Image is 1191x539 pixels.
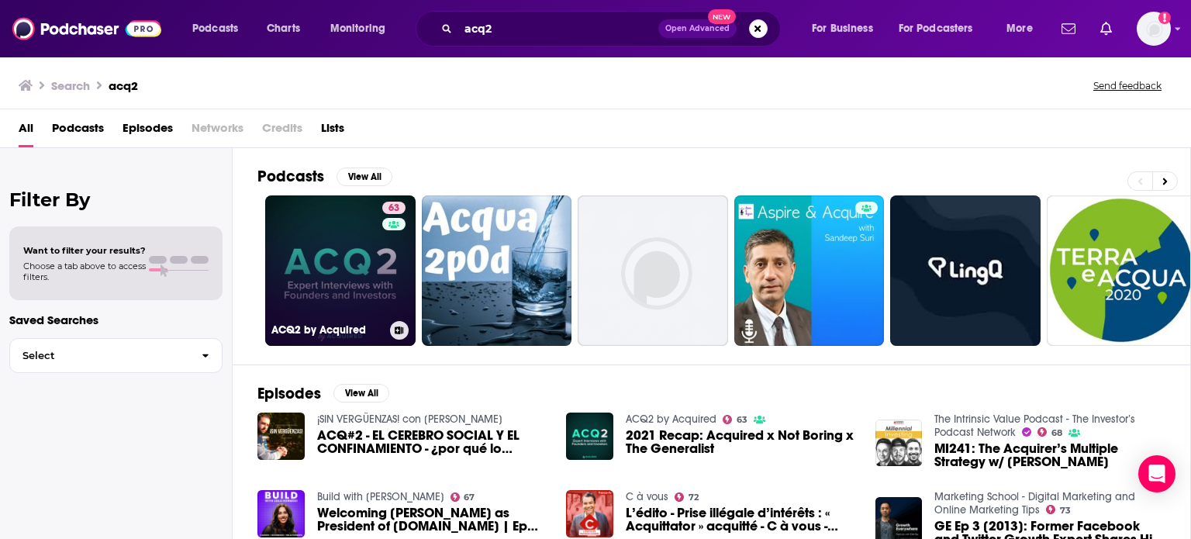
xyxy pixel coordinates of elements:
a: Show notifications dropdown [1094,16,1118,42]
h3: Search [51,78,90,93]
span: For Podcasters [899,18,973,40]
a: Lists [321,116,344,147]
a: All [19,116,33,147]
a: Build with Leila Hormozi [317,490,444,503]
img: Podchaser - Follow, Share and Rate Podcasts [12,14,161,43]
span: Logged in as cmand-c [1137,12,1171,46]
a: Episodes [123,116,173,147]
a: 68 [1037,427,1062,437]
span: Choose a tab above to access filters. [23,261,146,282]
h3: acq2 [109,78,138,93]
span: Podcasts [192,18,238,40]
div: Search podcasts, credits, & more... [430,11,796,47]
span: Monitoring [330,18,385,40]
span: For Business [812,18,873,40]
input: Search podcasts, credits, & more... [458,16,658,41]
a: EpisodesView All [257,384,389,403]
h2: Filter By [9,188,223,211]
a: 67 [451,492,475,502]
button: View All [337,168,392,186]
h3: ACQ2 by Acquired [271,323,384,337]
a: ACQ#2 - EL CEREBRO SOCIAL Y EL CONFINAMIENTO - ¿por qué lo pasamos tan mal? - Raúl Martín [317,429,548,455]
button: View All [333,384,389,403]
a: ¡SIN VERGÜENZAS! con Raúl Martín [317,413,502,426]
svg: Add a profile image [1158,12,1171,24]
a: C à vous [626,490,668,503]
a: 72 [675,492,699,502]
a: 63ACQ2 by Acquired [265,195,416,346]
button: Show profile menu [1137,12,1171,46]
span: Want to filter your results? [23,245,146,256]
a: 73 [1046,505,1071,514]
a: 63 [382,202,406,214]
span: New [708,9,736,24]
button: open menu [889,16,996,41]
a: The Intrinsic Value Podcast - The Investor’s Podcast Network [934,413,1135,439]
a: MI241: The Acquirer’s Multiple Strategy w/ Tobias Carlisle [934,442,1165,468]
button: open menu [319,16,406,41]
span: Credits [262,116,302,147]
img: Welcoming Sharran Srivatsaa as President of Acquisition.com | Ep 285 [257,490,305,537]
button: open menu [801,16,892,41]
img: 2021 Recap: Acquired x Not Boring x The Generalist [566,413,613,460]
span: Open Advanced [665,25,730,33]
span: Networks [192,116,243,147]
span: 63 [737,416,747,423]
a: Show notifications dropdown [1055,16,1082,42]
img: L’édito - Prise illégale d’intérêts : « Acquittator » acquitté - C à vous - 29/11/2023 [566,490,613,537]
span: ACQ#2 - EL CEREBRO SOCIAL Y EL CONFINAMIENTO - ¿por qué lo pasamos tan mal? - [PERSON_NAME] [317,429,548,455]
a: Marketing School - Digital Marketing and Online Marketing Tips [934,490,1135,517]
a: ACQ2 by Acquired [626,413,716,426]
a: 2021 Recap: Acquired x Not Boring x The Generalist [626,429,857,455]
span: 68 [1051,430,1062,437]
img: MI241: The Acquirer’s Multiple Strategy w/ Tobias Carlisle [875,420,923,467]
span: 63 [388,201,399,216]
span: L’édito - Prise illégale d’intérêts : « Acquittator » acquitté - C à vous - [DATE] [626,506,857,533]
span: Welcoming [PERSON_NAME] as President of [DOMAIN_NAME] | Ep 285 [317,506,548,533]
button: Open AdvancedNew [658,19,737,38]
h2: Podcasts [257,167,324,186]
button: Select [9,338,223,373]
a: 63 [723,415,747,424]
button: Send feedback [1089,79,1166,92]
a: Charts [257,16,309,41]
span: Charts [267,18,300,40]
span: 72 [689,494,699,501]
a: PodcastsView All [257,167,392,186]
span: More [1006,18,1033,40]
button: open menu [181,16,258,41]
img: ACQ#2 - EL CEREBRO SOCIAL Y EL CONFINAMIENTO - ¿por qué lo pasamos tan mal? - Raúl Martín [257,413,305,460]
img: User Profile [1137,12,1171,46]
div: Open Intercom Messenger [1138,455,1175,492]
span: 67 [464,494,475,501]
a: Podcasts [52,116,104,147]
span: MI241: The Acquirer’s Multiple Strategy w/ [PERSON_NAME] [934,442,1165,468]
p: Saved Searches [9,313,223,327]
a: L’édito - Prise illégale d’intérêts : « Acquittator » acquitté - C à vous - 29/11/2023 [626,506,857,533]
span: Select [10,351,189,361]
span: 73 [1060,507,1071,514]
h2: Episodes [257,384,321,403]
button: open menu [996,16,1052,41]
a: Welcoming Sharran Srivatsaa as President of Acquisition.com | Ep 285 [317,506,548,533]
